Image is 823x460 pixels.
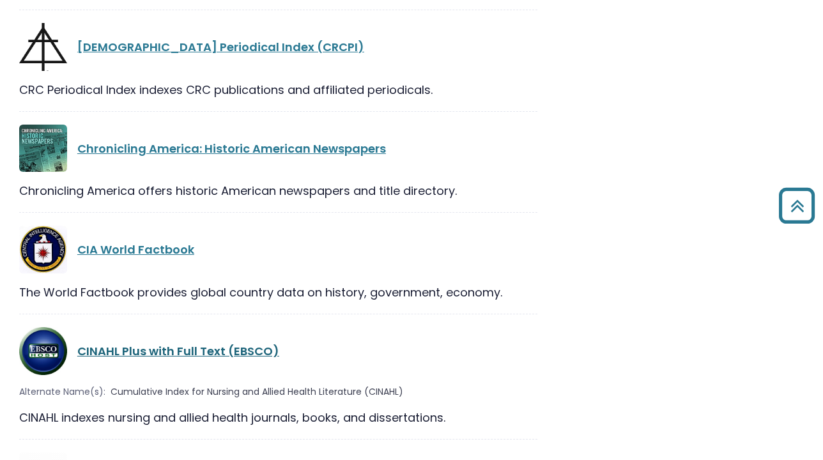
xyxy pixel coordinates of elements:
[774,194,820,217] a: Back to Top
[19,385,105,399] span: Alternate Name(s):
[19,409,537,426] div: CINAHL indexes nursing and allied health journals, books, and dissertations.
[77,39,364,55] a: [DEMOGRAPHIC_DATA] Periodical Index (CRCPI)
[77,241,194,257] a: CIA World Factbook
[77,343,279,359] a: CINAHL Plus with Full Text (EBSCO)
[19,182,537,199] div: Chronicling America offers historic American newspapers and title directory.
[19,284,537,301] div: The World Factbook provides global country data on history, government, economy.
[111,385,403,399] span: Cumulative Index for Nursing and Allied Health Literature (CINAHL)
[77,141,386,157] a: Chronicling America: Historic American Newspapers
[19,81,537,98] div: CRC Periodical Index indexes CRC publications and affiliated periodicals.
